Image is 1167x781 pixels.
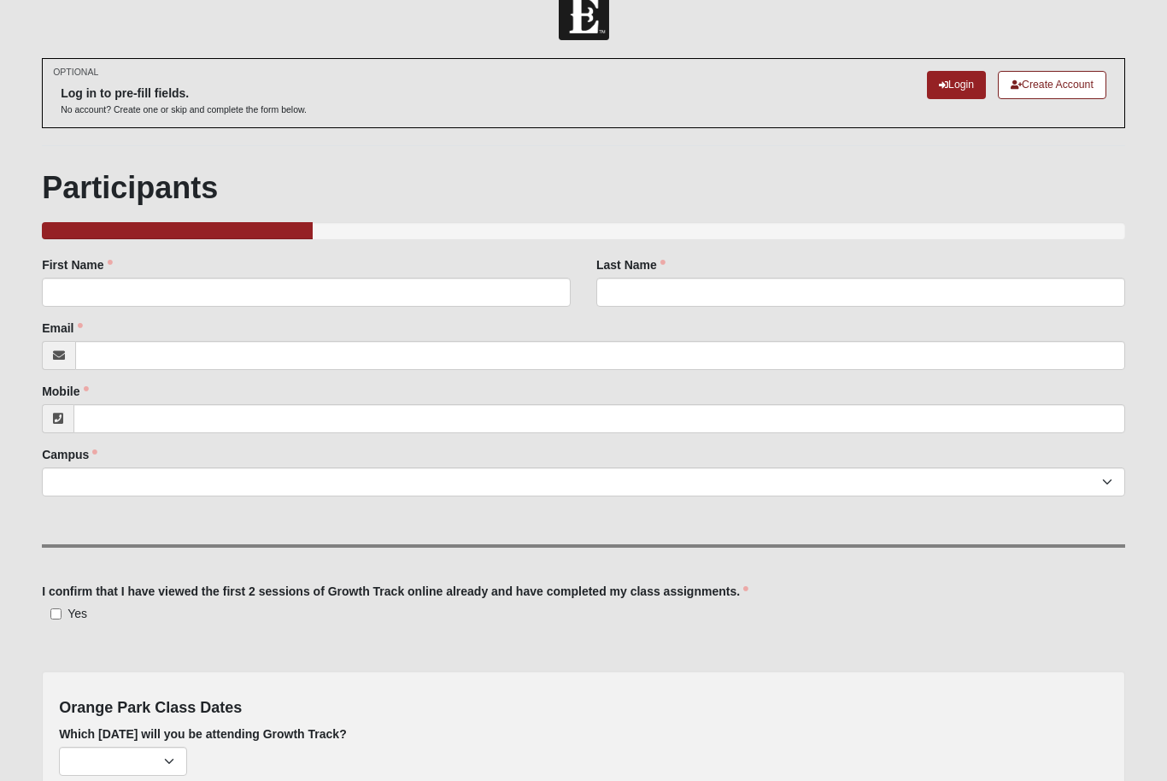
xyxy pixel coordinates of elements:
[53,66,98,79] small: OPTIONAL
[42,256,112,273] label: First Name
[998,71,1106,99] a: Create Account
[42,446,97,463] label: Campus
[42,320,82,337] label: Email
[50,608,62,620] input: Yes
[61,86,307,101] h6: Log in to pre-fill fields.
[59,699,1108,718] h4: Orange Park Class Dates
[42,583,748,600] label: I confirm that I have viewed the first 2 sessions of Growth Track online already and have complet...
[67,607,87,620] span: Yes
[61,103,307,116] p: No account? Create one or skip and complete the form below.
[596,256,666,273] label: Last Name
[59,725,347,743] label: Which [DATE] will you be attending Growth Track?
[927,71,986,99] a: Login
[42,169,1125,206] h1: Participants
[42,383,88,400] label: Mobile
